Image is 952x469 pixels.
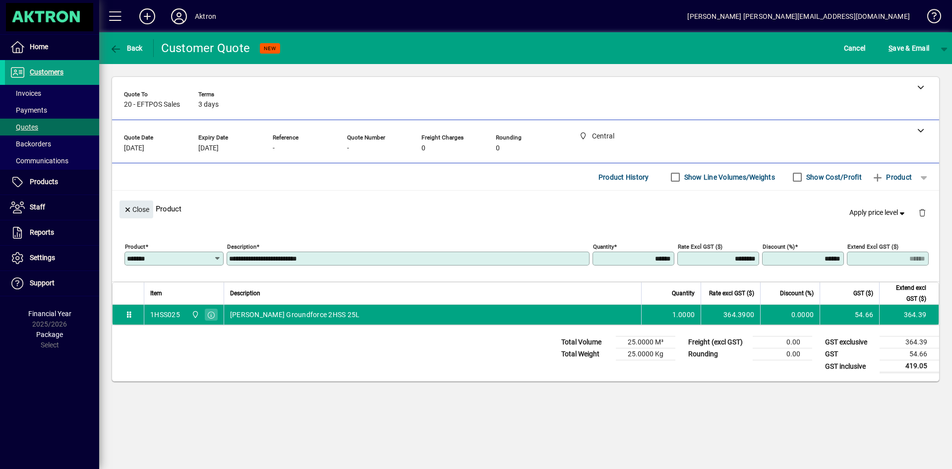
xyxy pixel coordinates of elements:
[195,8,216,24] div: Aktron
[230,310,360,320] span: [PERSON_NAME] Groundforce 2HSS 25L
[347,144,349,152] span: -
[5,135,99,152] a: Backorders
[707,310,754,320] div: 364.3900
[872,169,912,185] span: Product
[595,168,653,186] button: Product History
[841,39,868,57] button: Cancel
[556,348,616,360] td: Total Weight
[5,271,99,296] a: Support
[820,336,880,348] td: GST exclusive
[672,288,695,299] span: Quantity
[820,305,879,325] td: 54.66
[5,246,99,270] a: Settings
[30,203,45,211] span: Staff
[30,228,54,236] span: Reports
[889,44,892,52] span: S
[496,144,500,152] span: 0
[10,140,51,148] span: Backorders
[30,254,55,262] span: Settings
[920,2,940,34] a: Knowledge Base
[880,348,939,360] td: 54.66
[198,101,219,109] span: 3 days
[760,305,820,325] td: 0.0000
[36,331,63,338] span: Package
[5,35,99,60] a: Home
[5,152,99,169] a: Communications
[107,39,145,57] button: Back
[5,220,99,245] a: Reports
[683,348,753,360] td: Rounding
[421,144,425,152] span: 0
[163,7,195,25] button: Profile
[30,68,63,76] span: Customers
[889,40,929,56] span: ave & Email
[124,101,180,109] span: 20 - EFTPOS Sales
[910,208,934,217] app-page-header-button: Delete
[30,178,58,186] span: Products
[672,310,695,320] span: 1.0000
[820,348,880,360] td: GST
[110,44,143,52] span: Back
[886,282,926,304] span: Extend excl GST ($)
[150,288,162,299] span: Item
[99,39,154,57] app-page-header-button: Back
[10,89,41,97] span: Invoices
[593,243,614,250] mat-label: Quantity
[5,119,99,135] a: Quotes
[598,169,649,185] span: Product History
[230,288,260,299] span: Description
[880,360,939,373] td: 419.05
[683,336,753,348] td: Freight (excl GST)
[30,43,48,51] span: Home
[5,102,99,119] a: Payments
[884,39,934,57] button: Save & Email
[150,310,180,320] div: 1HSS025
[753,348,812,360] td: 0.00
[10,106,47,114] span: Payments
[5,195,99,220] a: Staff
[910,201,934,224] button: Delete
[10,123,38,131] span: Quotes
[763,243,795,250] mat-label: Discount (%)
[820,360,880,373] td: GST inclusive
[123,201,149,218] span: Close
[198,144,219,152] span: [DATE]
[844,40,866,56] span: Cancel
[117,204,156,213] app-page-header-button: Close
[616,348,675,360] td: 25.0000 Kg
[273,144,275,152] span: -
[189,309,200,320] span: Central
[880,336,939,348] td: 364.39
[847,243,898,250] mat-label: Extend excl GST ($)
[845,204,911,222] button: Apply price level
[161,40,250,56] div: Customer Quote
[5,170,99,195] a: Products
[556,336,616,348] td: Total Volume
[131,7,163,25] button: Add
[125,243,145,250] mat-label: Product
[678,243,722,250] mat-label: Rate excl GST ($)
[849,207,907,218] span: Apply price level
[119,201,153,218] button: Close
[112,191,939,227] div: Product
[5,85,99,102] a: Invoices
[853,288,873,299] span: GST ($)
[709,288,754,299] span: Rate excl GST ($)
[10,157,68,165] span: Communications
[616,336,675,348] td: 25.0000 M³
[30,279,55,287] span: Support
[227,243,256,250] mat-label: Description
[879,305,939,325] td: 364.39
[687,8,910,24] div: [PERSON_NAME] [PERSON_NAME][EMAIL_ADDRESS][DOMAIN_NAME]
[804,172,862,182] label: Show Cost/Profit
[867,168,917,186] button: Product
[780,288,814,299] span: Discount (%)
[28,310,71,318] span: Financial Year
[124,144,144,152] span: [DATE]
[264,45,276,52] span: NEW
[682,172,775,182] label: Show Line Volumes/Weights
[753,336,812,348] td: 0.00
